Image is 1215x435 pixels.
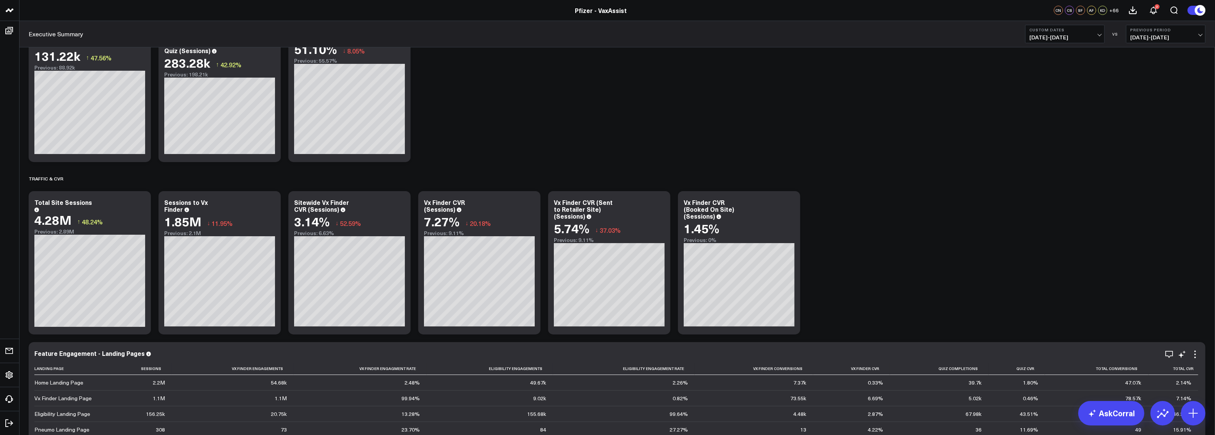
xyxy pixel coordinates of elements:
[424,214,459,228] div: 7.27%
[1076,6,1085,15] div: SF
[294,42,337,56] div: 51.10%
[294,198,349,213] div: Sitewide Vx Finder CVR (Sessions)
[673,379,688,386] div: 2.26%
[207,218,210,228] span: ↓
[1176,379,1191,386] div: 2.14%
[1045,362,1148,375] th: Total Conversions
[1108,32,1122,36] div: VS
[34,362,111,375] th: Landing Page
[1130,34,1201,41] span: [DATE] - [DATE]
[347,47,365,55] span: 8.05%
[1065,6,1074,15] div: CS
[470,219,491,227] span: 20.18%
[969,379,982,386] div: 39.7k
[86,53,89,63] span: ↑
[220,60,241,69] span: 42.92%
[34,394,92,402] div: Vx Finder Landing Page
[164,198,208,213] div: Sessions to Vx Finder
[294,214,330,228] div: 3.14%
[1149,362,1198,375] th: Total Cvr
[1109,8,1119,13] span: + 66
[989,362,1045,375] th: Quiz Cvr
[1098,6,1107,15] div: KD
[164,214,201,228] div: 1.85M
[216,60,219,70] span: ↑
[294,230,405,236] div: Previous: 6.63%
[34,213,71,227] div: 4.28M
[533,394,546,402] div: 9.02k
[212,219,233,227] span: 11.95%
[540,426,546,433] div: 84
[575,6,627,15] a: Pfizer - VaxAssist
[1023,394,1038,402] div: 0.46%
[1020,410,1038,418] div: 43.51%
[1020,426,1038,433] div: 11.69%
[465,218,468,228] span: ↓
[868,394,883,402] div: 6.69%
[1029,28,1100,32] b: Custom Dates
[976,426,982,433] div: 36
[34,198,92,206] div: Total Site Sessions
[684,221,719,235] div: 1.45%
[1176,394,1191,402] div: 7.14%
[1023,379,1038,386] div: 1.80%
[34,410,90,418] div: Eligibility Landing Page
[1025,25,1105,43] button: Custom Dates[DATE]-[DATE]
[340,219,361,227] span: 52.59%
[164,56,210,70] div: 283.28k
[1087,6,1096,15] div: AF
[77,217,80,227] span: ↑
[164,71,275,78] div: Previous: 198.21k
[695,362,813,375] th: Vx Finder Conversions
[111,362,172,375] th: Sessions
[868,379,883,386] div: 0.33%
[271,379,287,386] div: 54.68k
[294,362,426,375] th: Vx Finder Engagment Rate
[401,410,420,418] div: 13.28%
[281,426,287,433] div: 73
[670,426,688,433] div: 27.27%
[1029,34,1100,41] span: [DATE] - [DATE]
[34,49,80,63] div: 131.22k
[790,394,806,402] div: 73.55k
[1130,28,1201,32] b: Previous Period
[793,379,806,386] div: 7.37k
[553,362,695,375] th: Eligibility Engagement Rate
[1136,426,1142,433] div: 49
[34,426,89,433] div: Pneumo Landing Page
[684,237,794,243] div: Previous: 0%
[966,410,982,418] div: 67.98k
[1155,4,1160,9] div: 2
[29,30,83,38] a: Executive Summary
[890,362,989,375] th: Quiz Completions
[530,379,546,386] div: 49.67k
[29,170,63,187] div: Traffic & CVR
[153,379,165,386] div: 2.2M
[1126,394,1142,402] div: 78.57k
[969,394,982,402] div: 5.02k
[800,426,806,433] div: 13
[404,379,420,386] div: 2.48%
[271,410,287,418] div: 20.75k
[554,237,665,243] div: Previous: 9.11%
[673,394,688,402] div: 0.82%
[684,198,734,220] div: Vx Finder CVR (Booked On Site) (Sessions)
[595,225,598,235] span: ↓
[82,217,103,226] span: 48.24%
[424,230,535,236] div: Previous: 9.11%
[1054,6,1063,15] div: CN
[1126,379,1142,386] div: 47.07k
[294,58,405,64] div: Previous: 55.57%
[868,426,883,433] div: 4.22%
[813,362,890,375] th: Vx Finder Cvr
[401,394,420,402] div: 99.94%
[34,229,145,235] div: Previous: 2.89M
[1126,25,1205,43] button: Previous Period[DATE]-[DATE]
[164,230,275,236] div: Previous: 2.1M
[1109,6,1119,15] button: +66
[34,349,145,357] div: Feature Engagement - Landing Pages
[554,198,613,220] div: Vx Finder CVR (Sent to Retailer Site) (Sessions)
[600,226,621,234] span: 37.03%
[156,426,165,433] div: 308
[868,410,883,418] div: 2.87%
